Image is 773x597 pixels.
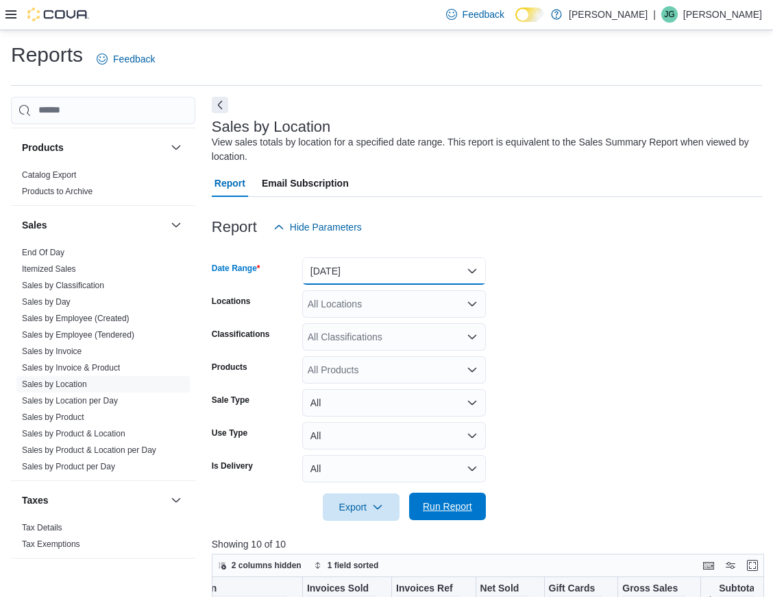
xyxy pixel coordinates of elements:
label: Is Delivery [212,460,253,471]
a: Feedback [441,1,510,28]
h3: Report [212,219,257,235]
a: End Of Day [22,248,64,257]
span: Sales by Product per Day [22,461,115,472]
div: Gift Cards [548,582,602,595]
div: Jenn Gagne [661,6,678,23]
a: Sales by Invoice [22,347,82,356]
a: Sales by Employee (Tendered) [22,330,134,340]
label: Use Type [212,428,247,438]
span: 1 field sorted [328,560,379,571]
a: Sales by Product & Location [22,429,125,438]
div: View sales totals by location for a specified date range. This report is equivalent to the Sales ... [212,135,755,164]
button: Taxes [168,492,184,508]
span: Sales by Employee (Tendered) [22,329,134,340]
a: Tax Details [22,523,62,532]
label: Products [212,362,247,373]
button: Sales [22,218,165,232]
a: Sales by Invoice & Product [22,363,120,373]
button: Products [168,139,184,156]
span: Sales by Product & Location per Day [22,445,156,456]
div: Subtotal [719,582,754,595]
img: Cova [27,8,89,21]
span: JG [664,6,674,23]
h1: Reports [11,41,83,69]
span: Catalog Export [22,169,76,180]
a: Itemized Sales [22,264,76,274]
div: Invoices Ref [396,582,460,595]
button: Hide Parameters [268,213,367,241]
span: Sales by Product [22,412,84,423]
button: Next [212,97,228,113]
span: Itemized Sales [22,264,76,274]
span: Feedback [113,52,155,66]
button: Enter fullscreen [744,557,761,574]
span: Run Report [423,500,472,513]
button: Open list of options [467,364,478,375]
div: Net Sold [480,582,528,595]
button: All [302,455,486,482]
span: Tax Exemptions [22,539,80,550]
span: Feedback [463,8,504,21]
button: All [302,422,486,449]
span: Sales by Location per Day [22,395,118,406]
button: All [302,389,486,417]
a: Feedback [91,45,160,73]
a: Tax Exemptions [22,539,80,549]
span: Sales by Classification [22,280,104,291]
div: Invoices Sold [307,582,376,595]
button: Keyboard shortcuts [700,557,717,574]
label: Date Range [212,263,260,274]
button: Run Report [409,493,486,520]
a: Catalog Export [22,170,76,180]
button: 1 field sorted [308,557,384,574]
p: Showing 10 of 10 [212,537,770,551]
span: 2 columns hidden [232,560,302,571]
span: Email Subscription [262,169,349,197]
a: Sales by Location [22,379,87,389]
span: End Of Day [22,247,64,258]
a: Sales by Product per Day [22,462,115,471]
a: Sales by Day [22,297,71,307]
input: Dark Mode [515,8,544,22]
a: Sales by Product & Location per Day [22,445,156,455]
button: 2 columns hidden [212,557,307,574]
label: Sale Type [212,395,249,406]
span: Export [331,493,391,521]
h3: Sales [22,218,47,232]
button: Products [22,141,165,154]
a: Sales by Product [22,412,84,422]
span: Sales by Product & Location [22,428,125,439]
span: Sales by Invoice & Product [22,362,120,373]
a: Products to Archive [22,187,93,196]
p: [PERSON_NAME] [569,6,648,23]
div: Sales [11,244,195,480]
button: Open list of options [467,298,478,309]
div: Taxes [11,519,195,558]
button: [DATE] [302,257,486,285]
p: [PERSON_NAME] [683,6,762,23]
span: Sales by Invoice [22,346,82,357]
button: Taxes [22,493,165,507]
a: Sales by Classification [22,281,104,290]
label: Locations [212,296,251,307]
h3: Sales by Location [212,119,331,135]
span: Hide Parameters [290,220,362,234]
a: Sales by Location per Day [22,396,118,406]
span: Tax Details [22,522,62,533]
p: | [653,6,656,23]
div: Location [177,582,287,595]
button: Export [323,493,400,521]
span: Sales by Employee (Created) [22,313,130,324]
div: Products [11,167,195,205]
button: Open list of options [467,331,478,342]
span: Sales by Day [22,296,71,307]
div: Gross Sales [622,582,685,595]
a: Sales by Employee (Created) [22,314,130,323]
button: Display options [722,557,739,574]
span: Products to Archive [22,186,93,197]
h3: Products [22,141,64,154]
button: Sales [168,217,184,233]
label: Classifications [212,329,270,340]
